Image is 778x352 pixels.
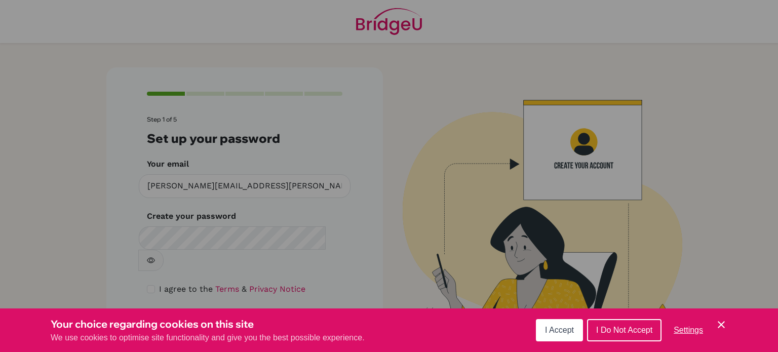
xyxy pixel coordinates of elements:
button: Settings [666,320,711,340]
span: I Do Not Accept [596,326,652,334]
button: I Accept [536,319,583,341]
span: Settings [674,326,703,334]
p: We use cookies to optimise site functionality and give you the best possible experience. [51,332,365,344]
button: Save and close [715,319,727,331]
h3: Your choice regarding cookies on this site [51,317,365,332]
span: I Accept [545,326,574,334]
button: I Do Not Accept [587,319,662,341]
